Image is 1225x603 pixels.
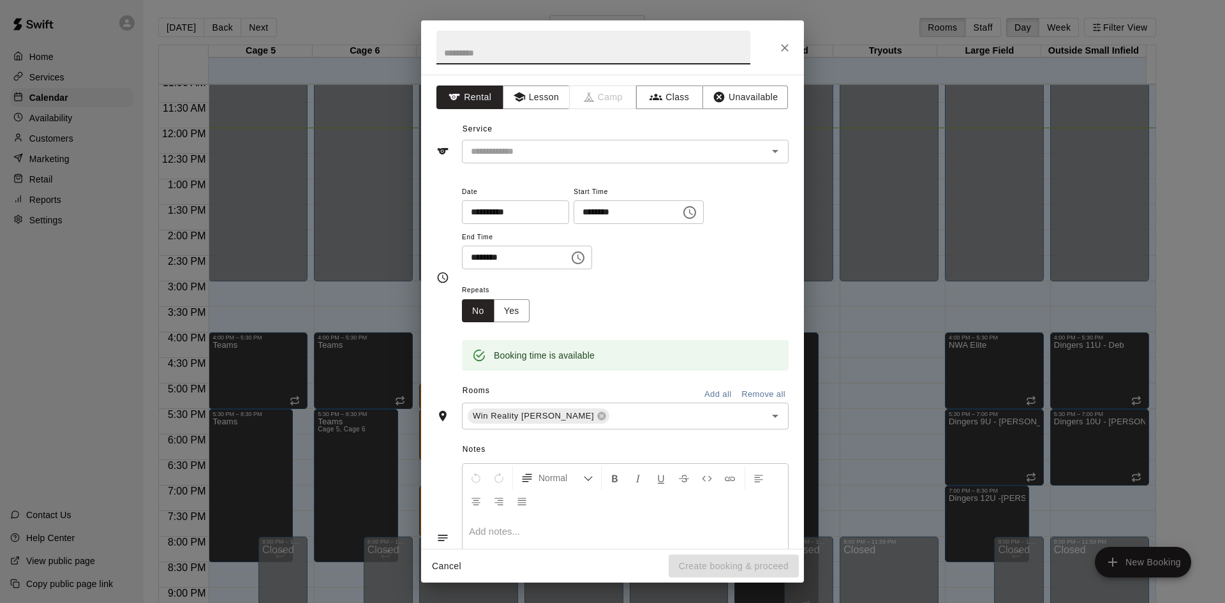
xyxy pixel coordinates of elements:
[436,410,449,422] svg: Rooms
[462,299,530,323] div: outlined button group
[511,489,533,512] button: Justify Align
[696,466,718,489] button: Insert Code
[488,489,510,512] button: Right Align
[702,86,788,109] button: Unavailable
[673,466,695,489] button: Format Strikethrough
[462,299,494,323] button: No
[627,466,649,489] button: Format Italics
[574,184,704,201] span: Start Time
[748,466,769,489] button: Left Align
[436,145,449,158] svg: Service
[436,271,449,284] svg: Timing
[463,440,789,460] span: Notes
[604,466,626,489] button: Format Bold
[463,124,493,133] span: Service
[494,344,595,367] div: Booking time is available
[636,86,703,109] button: Class
[677,200,702,225] button: Choose time, selected time is 4:45 PM
[488,466,510,489] button: Redo
[516,466,598,489] button: Formatting Options
[697,385,738,405] button: Add all
[565,245,591,271] button: Choose time, selected time is 5:15 PM
[538,472,583,484] span: Normal
[738,385,789,405] button: Remove all
[462,282,540,299] span: Repeats
[766,407,784,425] button: Open
[462,200,560,224] input: Choose date, selected date is Aug 20, 2025
[463,386,490,395] span: Rooms
[465,466,487,489] button: Undo
[570,86,637,109] span: Camps can only be created in the Services page
[766,142,784,160] button: Open
[719,466,741,489] button: Insert Link
[468,410,599,422] span: Win Reality [PERSON_NAME]
[468,408,609,424] div: Win Reality [PERSON_NAME]
[436,532,449,544] svg: Notes
[494,299,530,323] button: Yes
[503,86,570,109] button: Lesson
[462,229,592,246] span: End Time
[462,184,569,201] span: Date
[436,86,503,109] button: Rental
[465,489,487,512] button: Center Align
[426,555,467,578] button: Cancel
[773,36,796,59] button: Close
[650,466,672,489] button: Format Underline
